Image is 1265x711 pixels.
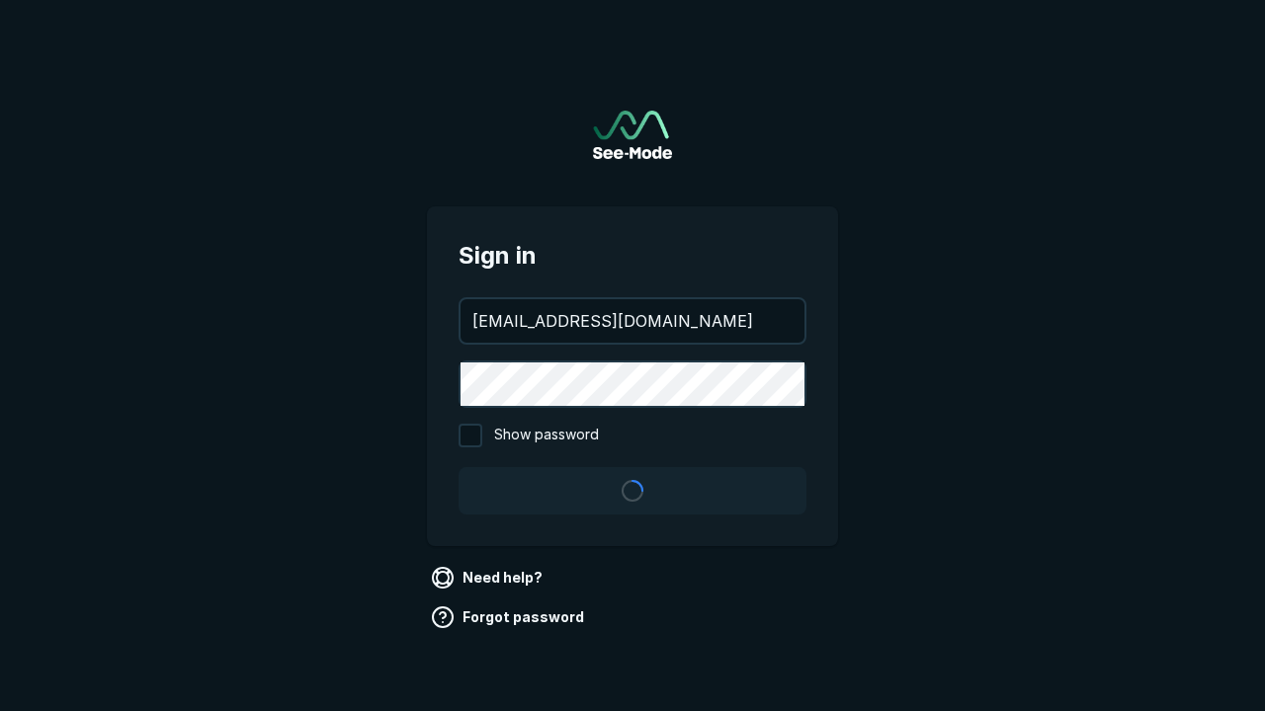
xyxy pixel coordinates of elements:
a: Go to sign in [593,111,672,159]
a: Need help? [427,562,550,593]
span: Show password [494,424,599,447]
input: your@email.com [461,299,804,343]
span: Sign in [459,238,806,274]
img: See-Mode Logo [593,111,672,159]
a: Forgot password [427,601,592,633]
